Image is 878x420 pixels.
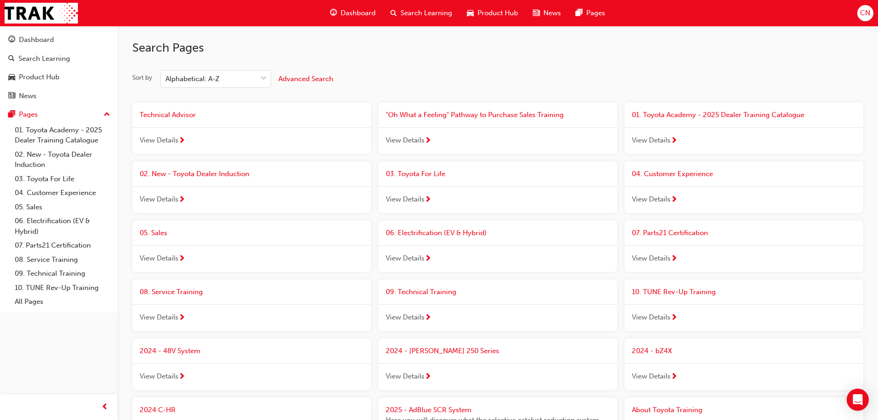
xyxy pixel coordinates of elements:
div: Dashboard [19,35,54,45]
span: next-icon [671,137,678,145]
a: "Oh What a Feeling" Pathway to Purchase Sales TrainingView Details [378,102,617,154]
a: 01. Toyota Academy - 2025 Dealer Training CatalogueView Details [625,102,863,154]
div: Alphabetical: A-Z [165,74,219,84]
span: View Details [140,194,178,205]
a: search-iconSearch Learning [383,4,460,23]
span: View Details [140,371,178,382]
a: 08. Service TrainingView Details [132,279,371,331]
span: next-icon [424,255,431,263]
a: pages-iconPages [568,4,613,23]
a: 2024 - bZ4XView Details [625,338,863,390]
span: next-icon [424,314,431,322]
div: Product Hub [19,72,59,83]
a: guage-iconDashboard [323,4,383,23]
div: News [19,91,36,101]
span: 01. Toyota Academy - 2025 Dealer Training Catalogue [632,111,804,119]
span: View Details [386,312,424,323]
span: CN [860,8,870,18]
a: car-iconProduct Hub [460,4,525,23]
span: next-icon [671,373,678,381]
span: 05. Sales [140,229,167,237]
a: 08. Service Training [11,253,114,267]
span: Product Hub [477,8,518,18]
span: View Details [386,253,424,264]
span: View Details [632,371,671,382]
span: View Details [632,135,671,146]
a: 07. Parts21 CertificationView Details [625,220,863,272]
span: Advanced Search [278,75,333,83]
span: guage-icon [8,36,15,44]
button: Advanced Search [278,70,333,88]
span: next-icon [424,196,431,204]
span: Pages [586,8,605,18]
a: Product Hub [4,69,114,86]
a: 05. Sales [11,200,114,214]
a: 02. New - Toyota Dealer InductionView Details [132,161,371,213]
span: View Details [140,312,178,323]
span: next-icon [424,137,431,145]
span: 09. Technical Training [386,288,456,296]
span: View Details [632,312,671,323]
span: next-icon [178,373,185,381]
a: 09. Technical Training [11,266,114,281]
a: 10. TUNE Rev-Up TrainingView Details [625,279,863,331]
span: 2024 - bZ4X [632,347,672,355]
span: View Details [140,253,178,264]
span: next-icon [178,255,185,263]
a: 2024 - [PERSON_NAME] 250 SeriesView Details [378,338,617,390]
img: Trak [5,3,78,24]
span: 04. Customer Experience [632,170,713,178]
span: search-icon [390,7,397,19]
span: prev-icon [101,402,108,413]
span: News [543,8,561,18]
div: Search Learning [18,53,70,64]
span: guage-icon [330,7,337,19]
h2: Search Pages [132,41,863,55]
span: 2024 - 48V System [140,347,200,355]
a: News [4,88,114,105]
span: pages-icon [576,7,583,19]
a: 04. Customer ExperienceView Details [625,161,863,213]
span: 2025 - AdBlue SCR System [386,406,471,414]
a: 06. Electrification (EV & Hybrid) [11,214,114,238]
a: Search Learning [4,50,114,67]
span: next-icon [424,373,431,381]
span: Dashboard [341,8,376,18]
button: Pages [4,106,114,123]
span: View Details [140,135,178,146]
button: CN [857,5,873,21]
a: 03. Toyota For LifeView Details [378,161,617,213]
span: 07. Parts21 Certification [632,229,708,237]
span: up-icon [104,109,110,121]
span: car-icon [467,7,474,19]
span: Search Learning [401,8,452,18]
span: 08. Service Training [140,288,203,296]
span: View Details [632,194,671,205]
span: 10. TUNE Rev-Up Training [632,288,716,296]
span: next-icon [178,137,185,145]
span: 2024 C-HR [140,406,176,414]
span: "Oh What a Feeling" Pathway to Purchase Sales Training [386,111,564,119]
a: Dashboard [4,31,114,48]
a: 06. Electrification (EV & Hybrid)View Details [378,220,617,272]
span: search-icon [8,55,15,63]
span: news-icon [533,7,540,19]
div: Sort by [132,73,152,83]
span: down-icon [260,73,267,85]
a: 03. Toyota For Life [11,172,114,186]
span: next-icon [671,255,678,263]
a: 09. Technical TrainingView Details [378,279,617,331]
span: news-icon [8,92,15,101]
span: pages-icon [8,111,15,119]
span: next-icon [671,196,678,204]
a: Technical AdvisorView Details [132,102,371,154]
span: About Toyota Training [632,406,702,414]
span: Technical Advisor [140,111,196,119]
span: View Details [386,135,424,146]
span: 2024 - [PERSON_NAME] 250 Series [386,347,499,355]
span: car-icon [8,73,15,82]
a: 2024 - 48V SystemView Details [132,338,371,390]
span: 03. Toyota For Life [386,170,445,178]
